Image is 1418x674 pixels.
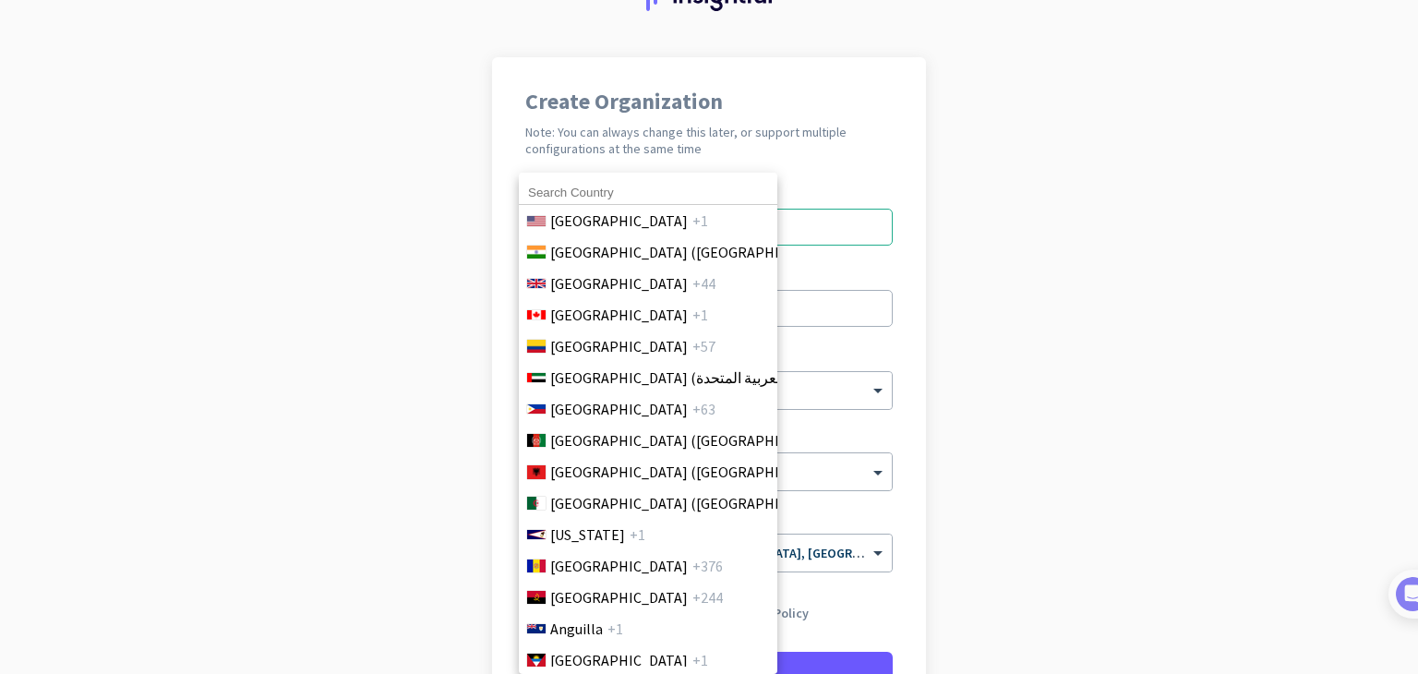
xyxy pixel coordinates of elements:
[692,335,715,357] span: +57
[550,492,838,514] span: [GEOGRAPHIC_DATA] (‫[GEOGRAPHIC_DATA]‬‎)
[630,524,645,546] span: +1
[550,461,838,483] span: [GEOGRAPHIC_DATA] ([GEOGRAPHIC_DATA])
[692,398,715,420] span: +63
[692,586,723,608] span: +244
[550,272,688,295] span: [GEOGRAPHIC_DATA]
[550,649,688,671] span: [GEOGRAPHIC_DATA]
[550,367,842,389] span: [GEOGRAPHIC_DATA] (‫الإمارات العربية المتحدة‬‎)
[692,649,708,671] span: +1
[692,210,708,232] span: +1
[550,335,688,357] span: [GEOGRAPHIC_DATA]
[519,181,777,205] input: Search Country
[550,618,603,640] span: Anguilla
[607,618,623,640] span: +1
[550,555,688,577] span: [GEOGRAPHIC_DATA]
[550,429,838,451] span: [GEOGRAPHIC_DATA] (‫[GEOGRAPHIC_DATA]‬‎)
[550,210,688,232] span: [GEOGRAPHIC_DATA]
[550,304,688,326] span: [GEOGRAPHIC_DATA]
[550,586,688,608] span: [GEOGRAPHIC_DATA]
[550,398,688,420] span: [GEOGRAPHIC_DATA]
[692,555,723,577] span: +376
[550,241,838,263] span: [GEOGRAPHIC_DATA] ([GEOGRAPHIC_DATA])
[692,304,708,326] span: +1
[692,272,715,295] span: +44
[550,524,625,546] span: [US_STATE]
